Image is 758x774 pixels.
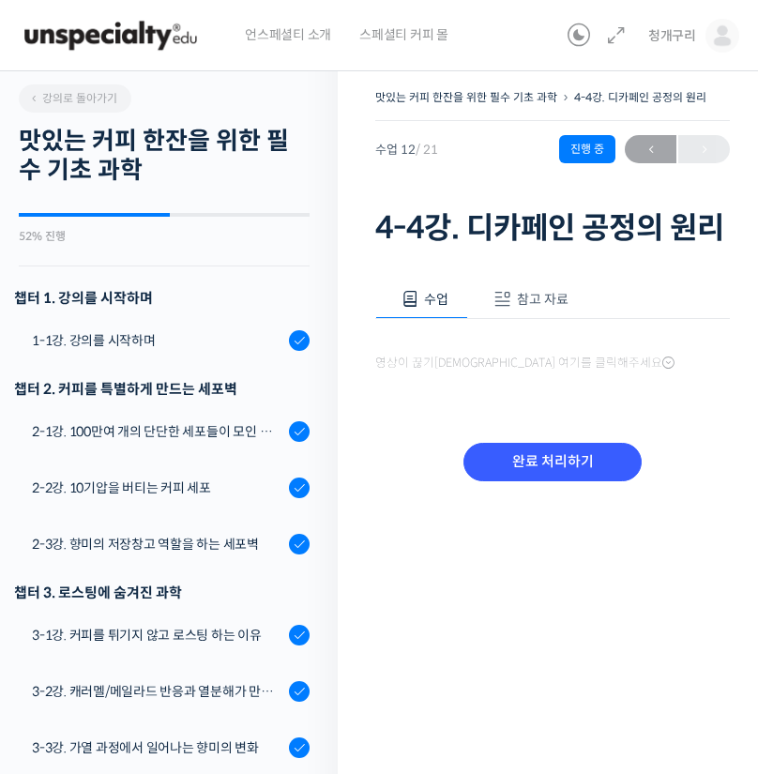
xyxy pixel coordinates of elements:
[375,90,557,104] a: 맛있는 커피 한잔을 위한 필수 기초 과학
[14,376,310,402] div: 챕터 2. 커피를 특별하게 만드는 세포벽
[245,70,342,142] span: 커뮤니티 & 도구들
[32,737,283,758] div: 3-3강. 가열 과정에서 일어나는 향미의 변화
[32,534,283,554] div: 2-3강. 향미의 저장창고 역할을 하는 세포벽
[28,91,117,105] span: 강의로 돌아가기
[517,291,568,308] span: 참고 자료
[559,135,615,163] div: 진행 중
[574,90,706,104] a: 4-4강. 디카페인 공정의 원리
[375,210,730,246] h1: 4-4강. 디카페인 공정의 원리
[19,231,310,242] div: 52% 진행
[32,681,283,702] div: 3-2강. 캐러멜/메일라드 반응과 열분해가 만드는 향기 물질
[19,127,310,185] h2: 맛있는 커피 한잔을 위한 필수 기초 과학
[375,356,675,371] span: 영상이 끊기[DEMOGRAPHIC_DATA] 여기를 클릭해주세요
[463,443,642,481] input: 완료 처리하기
[625,137,676,162] span: ←
[32,625,283,645] div: 3-1강. 커피를 튀기지 않고 로스팅 하는 이유
[424,291,448,308] span: 수업
[375,144,438,156] span: 수업 12
[32,478,283,498] div: 2-2강. 10기압을 버티는 커피 세포
[32,330,283,351] div: 1-1강. 강의를 시작하며
[416,142,438,158] span: / 21
[19,84,131,113] a: 강의로 돌아가기
[14,580,310,605] div: 챕터 3. 로스팅에 숨겨진 과학
[32,421,283,442] div: 2-1강. 100만여 개의 단단한 세포들이 모인 커피 생두
[648,27,696,44] span: 청개구리
[14,285,310,311] h3: 챕터 1. 강의를 시작하며
[625,135,676,163] a: ←이전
